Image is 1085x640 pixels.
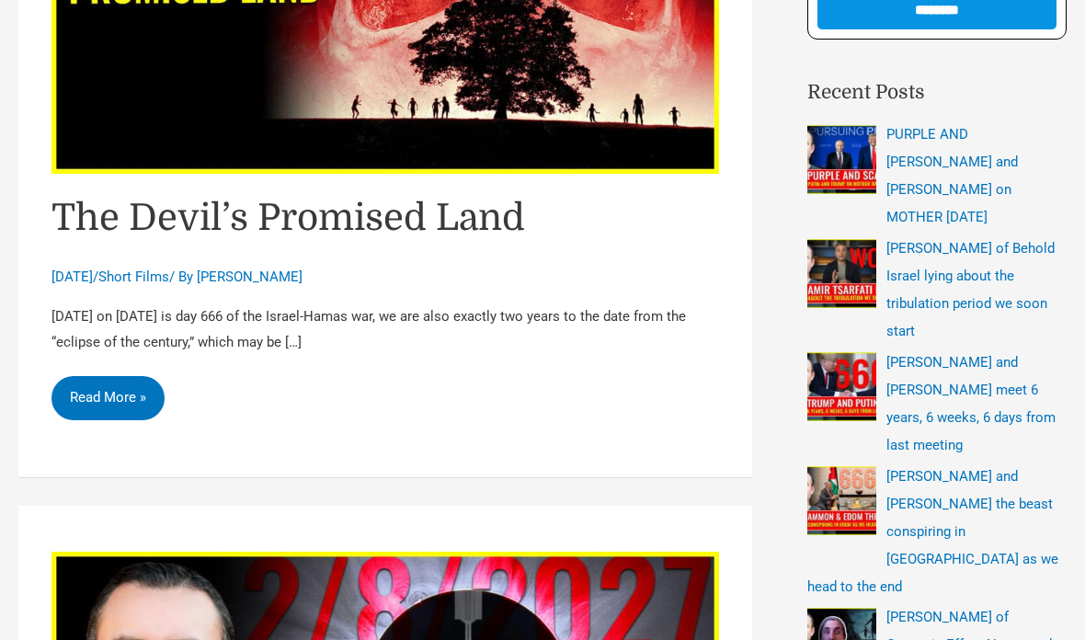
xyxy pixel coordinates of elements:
a: [PERSON_NAME] [197,269,303,285]
a: [PERSON_NAME] and [PERSON_NAME] the beast conspiring in [GEOGRAPHIC_DATA] as we head to the end [807,468,1058,595]
span: [DATE] [51,269,93,285]
a: Short Films [98,269,169,285]
a: [PERSON_NAME] of Behold Israel lying about the tribulation period we soon start [886,240,1055,339]
a: The Devil’s Promised Land [51,197,525,239]
p: [DATE] on [DATE] is day 666 of the Israel-Hamas war, we are also exactly two years to the date fr... [51,304,719,356]
a: [PERSON_NAME] and [PERSON_NAME] meet 6 years, 6 weeks, 6 days from last meeting [886,354,1056,453]
a: Read More » [51,376,165,420]
a: PURPLE AND [PERSON_NAME] and [PERSON_NAME] on MOTHER [DATE] [886,126,1018,225]
div: / / By [51,268,719,288]
h2: Recent Posts [807,78,1067,108]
